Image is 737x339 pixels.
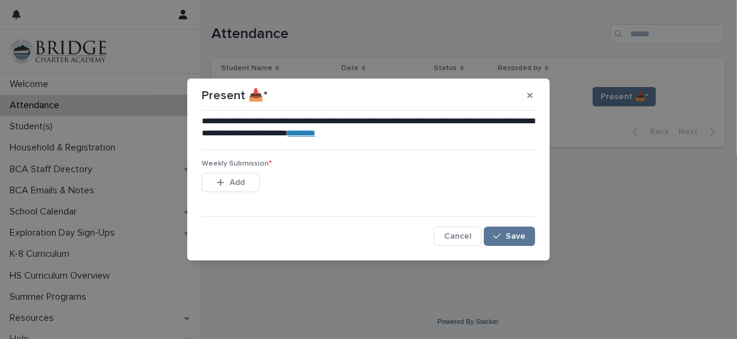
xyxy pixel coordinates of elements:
span: Add [230,178,245,187]
span: Weekly Submission [202,160,272,167]
button: Cancel [434,227,481,246]
button: Save [484,227,535,246]
span: Save [506,232,526,241]
span: Cancel [444,232,471,241]
p: Present 📥* [202,88,268,103]
button: Add [202,173,260,192]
